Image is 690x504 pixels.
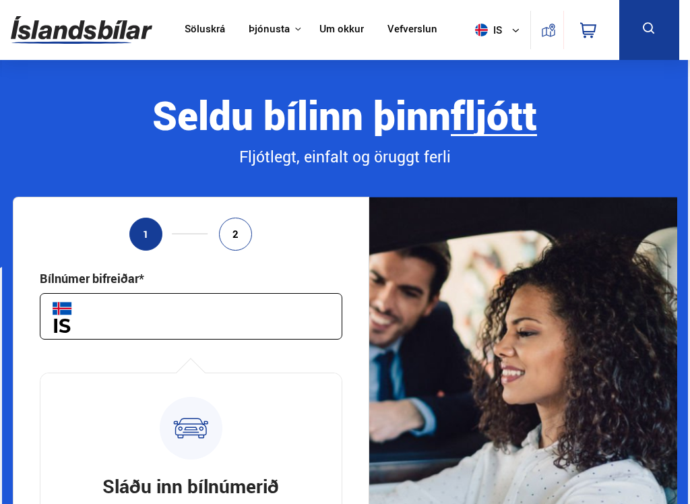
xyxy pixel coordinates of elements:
img: G0Ugv5HjCgRt.svg [11,8,152,52]
span: is [470,24,503,36]
b: fljótt [451,88,537,141]
a: Vefverslun [387,23,437,37]
a: Söluskrá [185,23,225,37]
button: Þjónusta [249,23,290,36]
div: Fljótlegt, einfalt og öruggt ferli [13,146,677,168]
div: Bílnúmer bifreiðar* [40,270,144,286]
span: 2 [232,228,239,240]
a: Um okkur [319,23,364,37]
button: is [470,10,530,50]
h3: Sláðu inn bílnúmerið [102,473,279,499]
span: 1 [143,228,149,240]
div: Seldu bílinn þinn [13,94,677,136]
img: svg+xml;base64,PHN2ZyB4bWxucz0iaHR0cDovL3d3dy53My5vcmcvMjAwMC9zdmciIHdpZHRoPSI1MTIiIGhlaWdodD0iNT... [475,24,488,36]
button: Opna LiveChat spjallviðmót [11,5,51,46]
